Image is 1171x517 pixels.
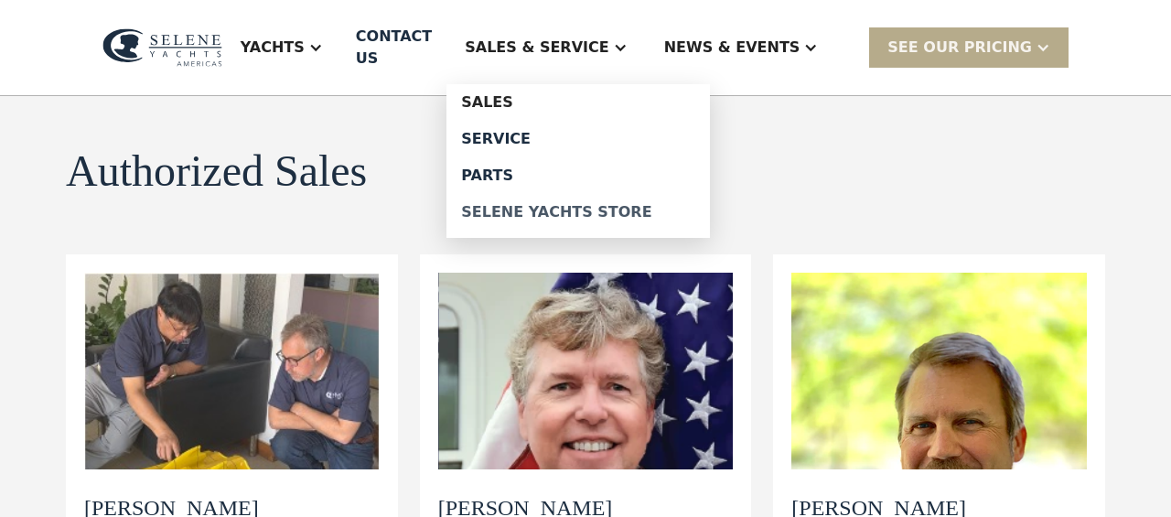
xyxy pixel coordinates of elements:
[465,37,608,59] div: Sales & Service
[461,95,695,110] div: Sales
[241,37,305,59] div: Yachts
[446,11,645,84] div: Sales & Service
[446,121,710,157] a: Service
[66,147,367,196] h1: Authorized Sales
[461,205,695,220] div: Selene Yachts Store
[646,11,837,84] div: News & EVENTS
[869,27,1069,67] div: SEE Our Pricing
[102,28,222,68] img: logo
[446,84,710,121] a: Sales
[446,194,710,231] a: Selene Yachts Store
[461,168,695,183] div: Parts
[222,11,341,84] div: Yachts
[356,26,432,70] div: Contact US
[461,132,695,146] div: Service
[446,157,710,194] a: Parts
[664,37,800,59] div: News & EVENTS
[446,84,710,238] nav: Sales & Service
[887,37,1032,59] div: SEE Our Pricing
